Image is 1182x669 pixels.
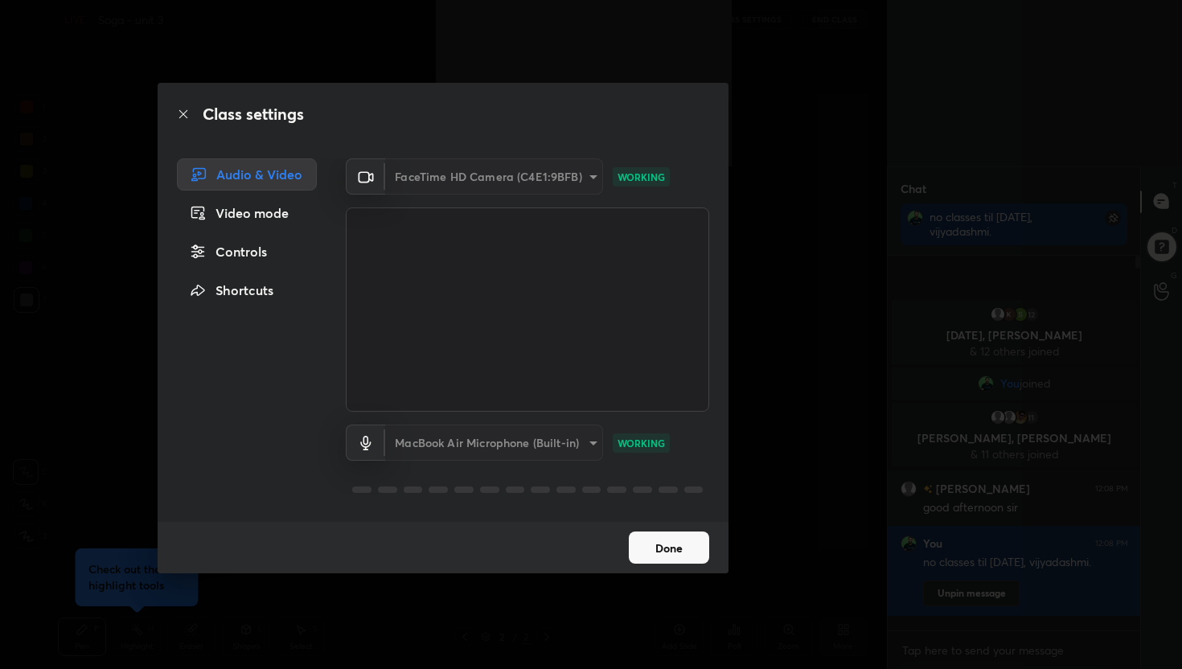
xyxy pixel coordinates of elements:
p: WORKING [618,436,665,450]
div: Shortcuts [177,274,317,306]
div: FaceTime HD Camera (C4E1:9BFB) [385,425,603,461]
h2: Class settings [203,102,304,126]
div: Controls [177,236,317,268]
div: FaceTime HD Camera (C4E1:9BFB) [385,158,603,195]
div: Audio & Video [177,158,317,191]
button: Done [629,532,709,564]
p: WORKING [618,170,665,184]
div: Video mode [177,197,317,229]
